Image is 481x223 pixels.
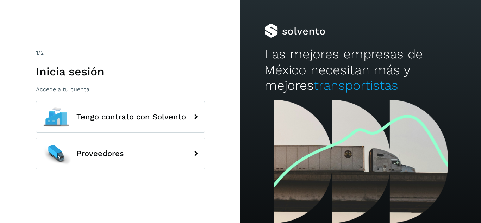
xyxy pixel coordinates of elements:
[36,138,205,169] button: Proveedores
[36,49,38,56] span: 1
[36,101,205,133] button: Tengo contrato con Solvento
[36,86,205,93] p: Accede a tu cuenta
[76,149,124,158] span: Proveedores
[36,65,205,78] h1: Inicia sesión
[36,49,205,57] div: /2
[314,78,398,93] span: transportistas
[264,47,457,93] h2: Las mejores empresas de México necesitan más y mejores
[76,113,186,121] span: Tengo contrato con Solvento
